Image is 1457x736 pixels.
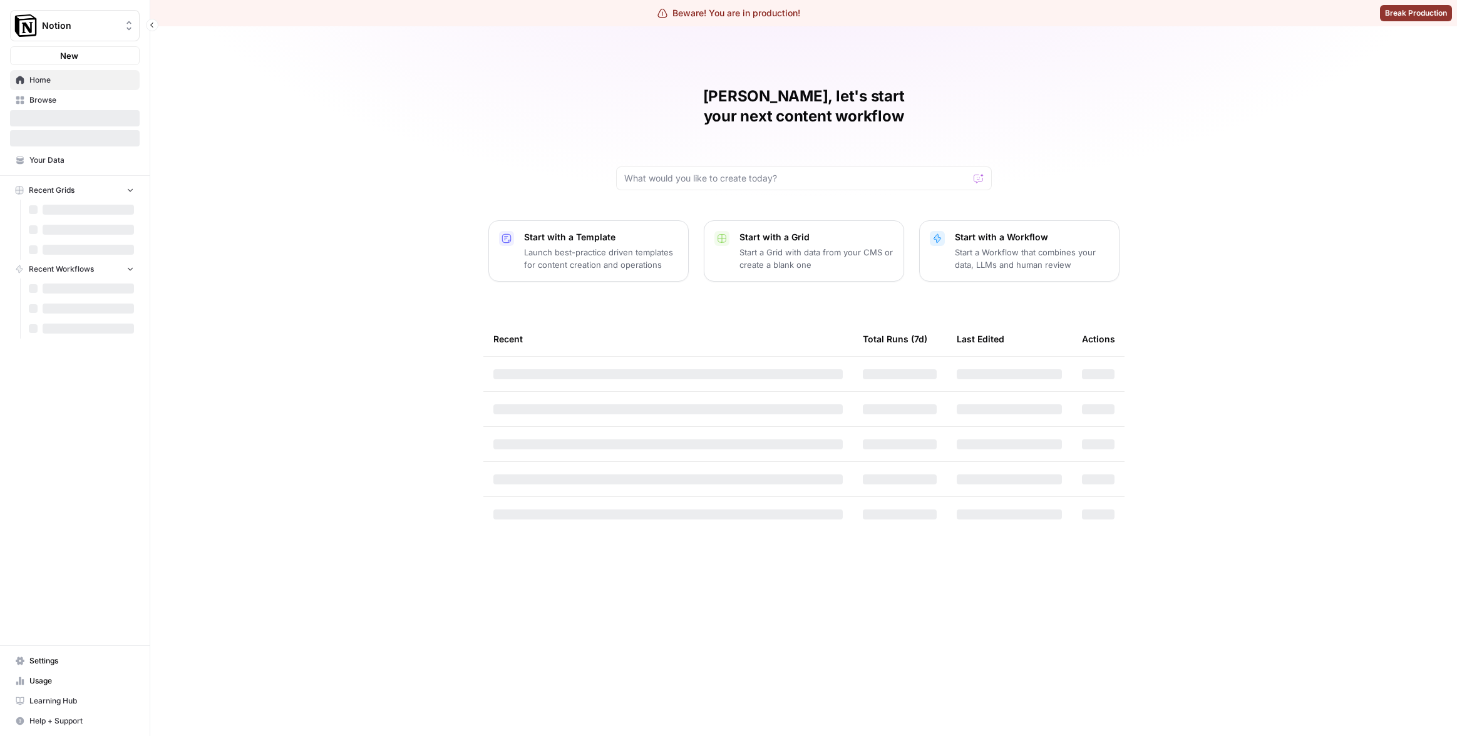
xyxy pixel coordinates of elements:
p: Start with a Template [524,231,678,243]
span: Recent Workflows [29,263,94,275]
span: Help + Support [29,715,134,727]
button: Help + Support [10,711,140,731]
a: Browse [10,90,140,110]
span: New [60,49,78,62]
button: New [10,46,140,65]
div: Recent [493,322,843,356]
button: Recent Workflows [10,260,140,279]
button: Recent Grids [10,181,140,200]
button: Start with a WorkflowStart a Workflow that combines your data, LLMs and human review [919,220,1120,282]
span: Notion [42,19,118,32]
span: Settings [29,655,134,667]
p: Launch best-practice driven templates for content creation and operations [524,246,678,271]
span: Learning Hub [29,695,134,707]
span: Recent Grids [29,185,75,196]
input: What would you like to create today? [624,172,969,185]
p: Start a Grid with data from your CMS or create a blank one [739,246,893,271]
div: Total Runs (7d) [863,322,927,356]
span: Break Production [1385,8,1447,19]
a: Learning Hub [10,691,140,711]
img: Notion Logo [14,14,37,37]
a: Your Data [10,150,140,170]
h1: [PERSON_NAME], let's start your next content workflow [616,86,992,126]
span: Browse [29,95,134,106]
a: Home [10,70,140,90]
div: Last Edited [957,322,1004,356]
button: Break Production [1380,5,1452,21]
button: Workspace: Notion [10,10,140,41]
div: Actions [1082,322,1115,356]
button: Start with a GridStart a Grid with data from your CMS or create a blank one [704,220,904,282]
a: Usage [10,671,140,691]
p: Start with a Grid [739,231,893,243]
p: Start a Workflow that combines your data, LLMs and human review [955,246,1109,271]
span: Your Data [29,155,134,166]
span: Home [29,74,134,86]
p: Start with a Workflow [955,231,1109,243]
a: Settings [10,651,140,671]
button: Start with a TemplateLaunch best-practice driven templates for content creation and operations [488,220,689,282]
div: Beware! You are in production! [657,7,800,19]
span: Usage [29,675,134,687]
